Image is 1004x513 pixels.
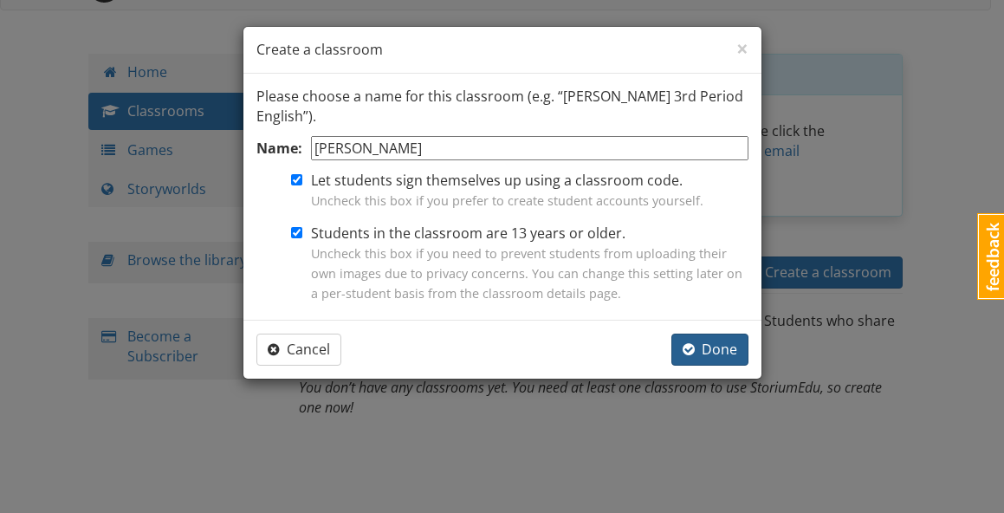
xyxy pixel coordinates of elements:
[311,224,748,302] label: Students in the classroom are 13 years or older.
[256,334,341,366] button: Cancel
[671,334,748,366] button: Done
[268,340,330,359] span: Cancel
[311,245,742,302] span: Uncheck this box if you need to prevent students from uploading their own images due to privacy c...
[311,192,703,209] span: Uncheck this box if you prefer to create student accounts yourself.
[683,340,737,359] span: Done
[243,27,761,74] div: Create a classroom
[736,34,748,62] span: ×
[311,171,703,211] label: Let students sign themselves up using a classroom code.
[256,87,748,127] p: Please choose a name for this classroom (e.g. “[PERSON_NAME] 3rd Period English”).
[256,139,302,159] label: Name:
